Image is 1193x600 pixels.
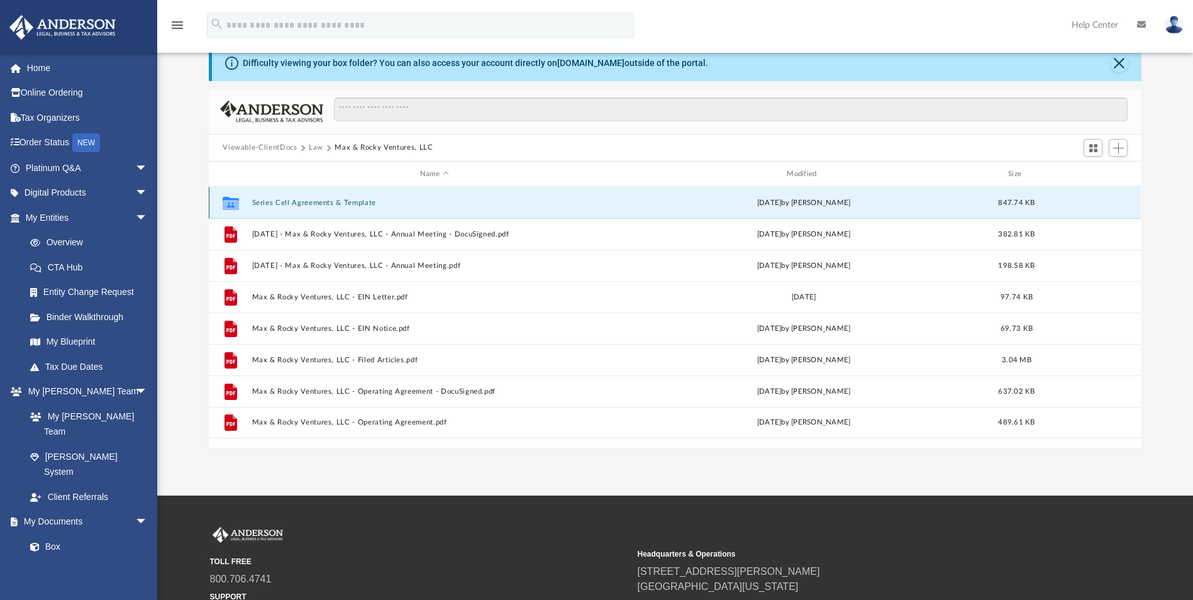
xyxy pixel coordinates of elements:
a: My Entitiesarrow_drop_down [9,205,167,230]
button: Max & Rocky Ventures, LLC [335,142,433,153]
button: Max & Rocky Ventures, LLC - EIN Letter.pdf [252,293,616,301]
button: Viewable-ClientDocs [223,142,297,153]
span: arrow_drop_down [135,181,160,206]
button: More options [1078,288,1107,307]
button: Max & Rocky Ventures, LLC - EIN Notice.pdf [252,325,616,333]
a: Box [18,534,154,559]
a: My [PERSON_NAME] Teamarrow_drop_down [9,379,160,404]
button: Add [1109,139,1128,157]
input: Search files and folders [334,97,1128,121]
img: Anderson Advisors Platinum Portal [6,15,119,40]
a: Tax Organizers [9,105,167,130]
a: Entity Change Request [18,280,167,305]
span: 637.02 KB [999,388,1035,395]
span: arrow_drop_down [135,155,160,181]
a: Order StatusNEW [9,130,167,156]
span: 97.74 KB [1001,294,1033,301]
a: [STREET_ADDRESS][PERSON_NAME] [638,566,820,577]
small: TOLL FREE [210,556,629,567]
div: [DATE] by [PERSON_NAME] [622,418,986,429]
img: Anderson Advisors Platinum Portal [210,527,286,543]
button: Max & Rocky Ventures, LLC - Filed Articles.pdf [252,356,616,364]
div: Size [992,169,1042,180]
a: [GEOGRAPHIC_DATA][US_STATE] [638,581,799,592]
a: Platinum Q&Aarrow_drop_down [9,155,167,181]
span: arrow_drop_down [135,205,160,231]
a: [DOMAIN_NAME] [557,58,624,68]
button: More options [1078,382,1107,401]
span: 198.58 KB [999,262,1035,269]
a: menu [170,24,185,33]
i: menu [170,18,185,33]
button: More options [1078,351,1107,370]
div: [DATE] by [PERSON_NAME] [622,197,986,209]
button: Close [1111,55,1128,72]
a: Online Ordering [9,81,167,106]
span: 847.74 KB [999,199,1035,206]
button: Max & Rocky Ventures, LLC - Operating Agreement.pdf [252,419,616,427]
span: 3.04 MB [1002,357,1031,364]
div: [DATE] [622,292,986,303]
a: Overview [18,230,167,255]
button: Switch to Grid View [1084,139,1102,157]
a: CTA Hub [18,255,167,280]
button: More options [1078,414,1107,433]
a: [PERSON_NAME] System [18,444,160,484]
span: 69.73 KB [1001,325,1033,332]
a: My Documentsarrow_drop_down [9,509,160,535]
button: Law [309,142,323,153]
button: [DATE] - Max & Rocky Ventures, LLC - Annual Meeting - DocuSigned.pdf [252,230,616,238]
button: More options [1078,257,1107,275]
a: 800.706.4741 [210,574,272,584]
span: 382.81 KB [999,231,1035,238]
div: Difficulty viewing your box folder? You can also access your account directly on outside of the p... [243,57,708,70]
div: grid [209,187,1141,447]
a: My [PERSON_NAME] Team [18,404,154,444]
div: [DATE] by [PERSON_NAME] [622,260,986,272]
div: [DATE] by [PERSON_NAME] [622,323,986,335]
div: [DATE] by [PERSON_NAME] [622,386,986,397]
img: User Pic [1165,16,1184,34]
a: My Blueprint [18,330,160,355]
a: Client Referrals [18,484,160,509]
div: NEW [72,133,100,152]
button: [DATE] - Max & Rocky Ventures, LLC - Annual Meeting.pdf [252,262,616,270]
div: Modified [621,169,986,180]
div: [DATE] by [PERSON_NAME] [622,229,986,240]
button: Series Cell Agreements & Template [252,199,616,207]
span: arrow_drop_down [135,379,160,405]
a: Digital Productsarrow_drop_down [9,181,167,206]
div: id [1048,169,1136,180]
button: More options [1078,225,1107,244]
button: More options [1078,319,1107,338]
span: 489.61 KB [999,419,1035,426]
a: Tax Due Dates [18,354,167,379]
a: Binder Walkthrough [18,304,167,330]
div: Name [252,169,616,180]
div: id [214,169,246,180]
button: Max & Rocky Ventures, LLC - Operating Agreement - DocuSigned.pdf [252,387,616,396]
span: arrow_drop_down [135,509,160,535]
div: [DATE] by [PERSON_NAME] [622,355,986,366]
small: Headquarters & Operations [638,548,1057,560]
a: Home [9,55,167,81]
i: search [210,17,224,31]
